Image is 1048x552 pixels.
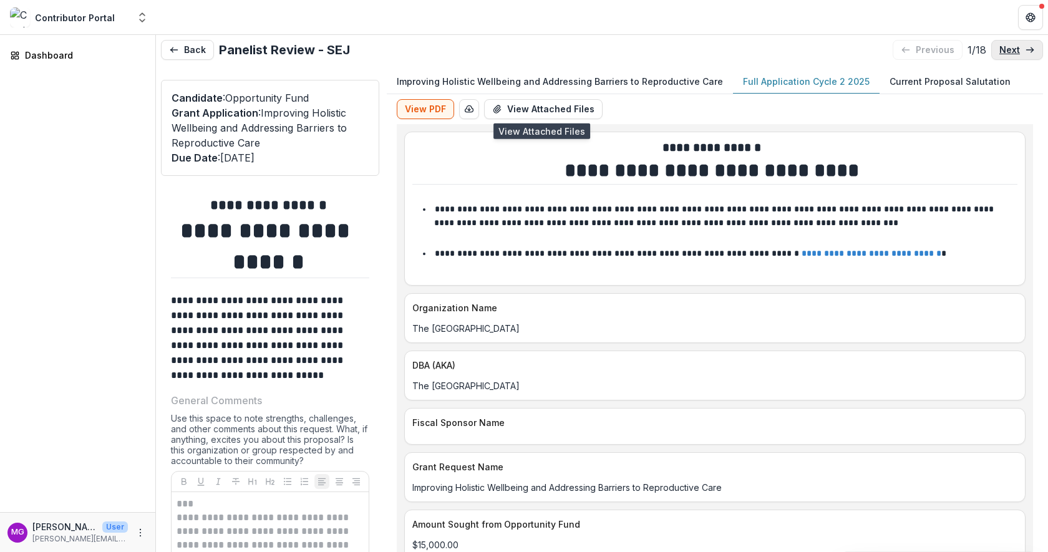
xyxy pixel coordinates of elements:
button: Underline [193,474,208,489]
p: The [GEOGRAPHIC_DATA] [412,379,1017,392]
p: Fiscal Sponsor Name [412,416,1012,429]
a: next [991,40,1043,60]
button: Strike [228,474,243,489]
button: View Attached Files [484,99,603,119]
div: Use this space to note strengths, challenges, and other comments about this request. What, if any... [171,413,369,471]
p: : Opportunity Fund [172,90,369,105]
div: Contributor Portal [35,11,115,24]
span: Due Date [172,152,218,164]
button: View PDF [397,99,454,119]
p: previous [916,45,954,56]
button: Italicize [211,474,226,489]
p: Improving Holistic Wellbeing and Addressing Barriers to Reproductive Care [412,481,1017,494]
button: Heading 2 [263,474,278,489]
p: The [GEOGRAPHIC_DATA] [412,322,1017,335]
p: Grant Request Name [412,460,1012,473]
p: : [DATE] [172,150,369,165]
button: Back [161,40,214,60]
p: $15,000.00 [412,538,1017,551]
button: Get Help [1018,5,1043,30]
p: Improving Holistic Wellbeing and Addressing Barriers to Reproductive Care [397,75,723,88]
p: Organization Name [412,301,1012,314]
button: previous [893,40,963,60]
div: Mollie Goodman [11,528,24,536]
span: Candidate [172,92,223,104]
p: Amount Sought from Opportunity Fund [412,518,1012,531]
p: next [999,45,1020,56]
p: Full Application Cycle 2 2025 [743,75,870,88]
p: [PERSON_NAME] [32,520,97,533]
p: [PERSON_NAME][EMAIL_ADDRESS][PERSON_NAME][DOMAIN_NAME] [32,533,128,545]
span: Grant Application [172,107,258,119]
button: More [133,525,148,540]
h2: Panelist Review - SEJ [219,42,350,57]
p: User [102,521,128,533]
p: : Improving Holistic Wellbeing and Addressing Barriers to Reproductive Care [172,105,369,150]
p: DBA (AKA) [412,359,1012,372]
p: General Comments [171,393,262,408]
button: Open entity switcher [133,5,151,30]
button: Ordered List [297,474,312,489]
p: 1 / 18 [968,42,986,57]
button: Align Right [349,474,364,489]
button: Align Center [332,474,347,489]
img: Contributor Portal [10,7,30,27]
button: Align Left [314,474,329,489]
button: Heading 1 [245,474,260,489]
button: Bullet List [280,474,295,489]
p: Current Proposal Salutation [890,75,1011,88]
button: Bold [177,474,192,489]
div: Dashboard [25,49,140,62]
a: Dashboard [5,45,150,65]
